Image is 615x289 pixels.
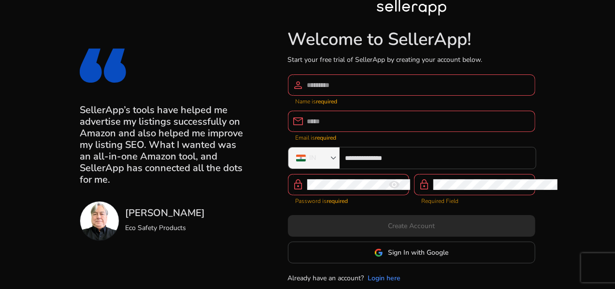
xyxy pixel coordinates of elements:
[288,242,535,263] button: Sign In with Google
[293,116,304,127] span: email
[383,179,406,190] mat-icon: remove_red_eye
[368,273,401,283] a: Login here
[125,207,205,219] h3: [PERSON_NAME]
[288,29,535,50] h1: Welcome to SellerApp!
[374,248,383,257] img: google-logo.svg
[296,132,528,142] mat-error: Email is
[288,273,364,283] p: Already have an account?
[315,134,337,142] strong: required
[288,55,535,65] p: Start your free trial of SellerApp by creating your account below.
[293,179,304,190] span: lock
[388,247,448,258] span: Sign In with Google
[310,153,316,163] div: IN
[419,179,430,190] span: lock
[80,104,244,186] h3: SellerApp’s tools have helped me advertise my listings successfully on Amazon and also helped me ...
[296,96,528,106] mat-error: Name is
[125,223,205,233] p: Eco Safety Products
[327,197,348,205] strong: required
[422,195,528,205] mat-error: Required Field
[296,195,401,205] mat-error: Password is
[316,98,338,105] strong: required
[293,79,304,91] span: person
